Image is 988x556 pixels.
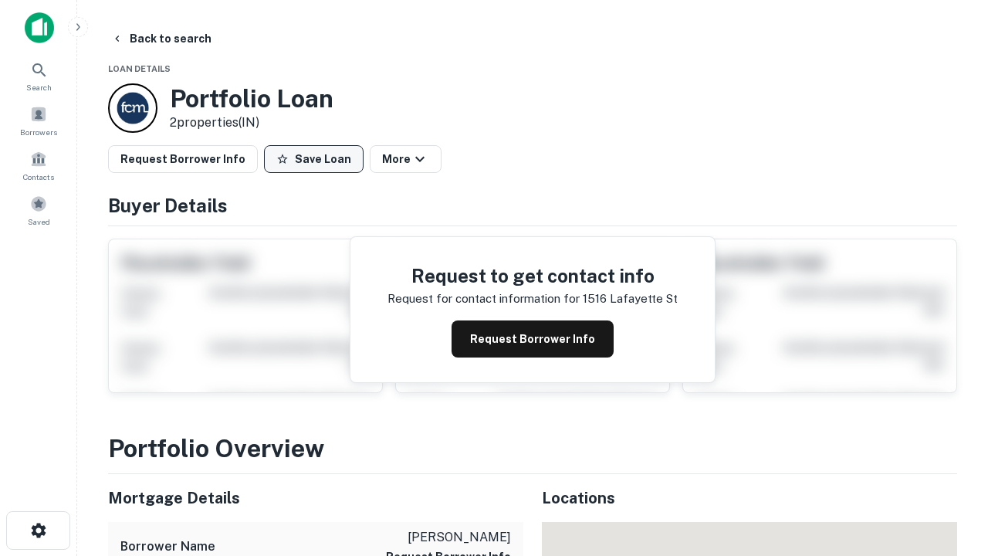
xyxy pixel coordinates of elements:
span: Borrowers [20,126,57,138]
span: Saved [28,215,50,228]
h4: Buyer Details [108,192,957,219]
span: Loan Details [108,64,171,73]
h5: Locations [542,486,957,510]
button: More [370,145,442,173]
span: Search [26,81,52,93]
a: Search [5,55,73,97]
button: Save Loan [264,145,364,173]
iframe: Chat Widget [911,432,988,507]
h4: Request to get contact info [387,262,678,290]
button: Request Borrower Info [108,145,258,173]
p: Request for contact information for [387,290,580,308]
h3: Portfolio Overview [108,430,957,467]
p: 2 properties (IN) [170,114,333,132]
img: capitalize-icon.png [25,12,54,43]
h6: Borrower Name [120,537,215,556]
a: Saved [5,189,73,231]
a: Borrowers [5,100,73,141]
span: Contacts [23,171,54,183]
h5: Mortgage Details [108,486,523,510]
p: 1516 lafayette st [583,290,678,308]
h3: Portfolio Loan [170,84,333,114]
button: Back to search [105,25,218,53]
a: Contacts [5,144,73,186]
button: Request Borrower Info [452,320,614,358]
p: [PERSON_NAME] [386,528,511,547]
